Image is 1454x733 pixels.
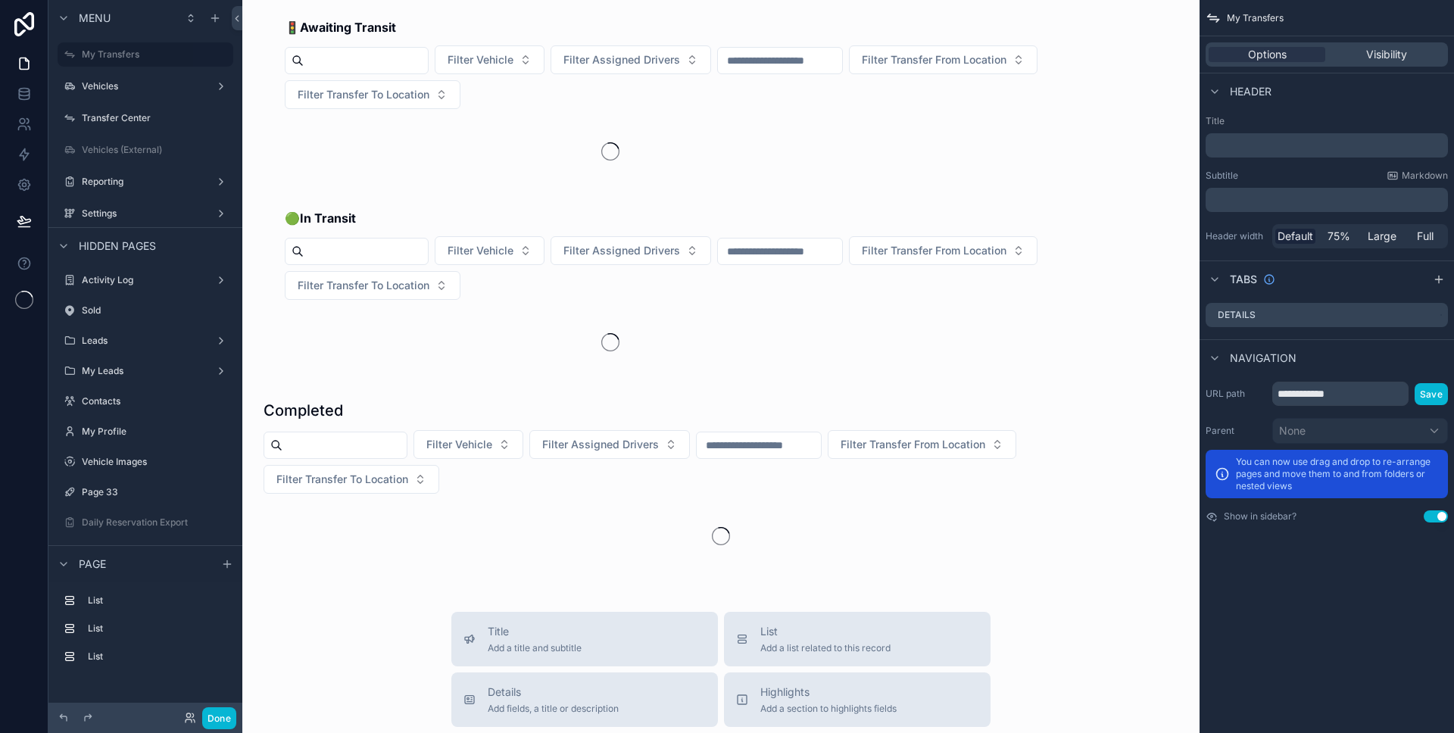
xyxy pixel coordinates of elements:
[88,650,227,663] label: List
[82,144,230,156] label: Vehicles (External)
[1417,229,1434,244] span: Full
[724,612,991,666] button: ListAdd a list related to this record
[82,365,209,377] label: My Leads
[58,298,233,323] a: Sold
[1248,47,1287,62] span: Options
[82,274,209,286] label: Activity Log
[1230,84,1271,99] span: Header
[1206,133,1448,158] div: scrollable content
[82,335,209,347] label: Leads
[58,201,233,226] a: Settings
[760,624,891,639] span: List
[488,642,582,654] span: Add a title and subtitle
[58,510,233,535] a: Daily Reservation Export
[1279,423,1306,438] span: None
[79,557,106,572] span: Page
[58,106,233,130] a: Transfer Center
[1206,425,1266,437] label: Parent
[1206,115,1448,127] label: Title
[1368,229,1396,244] span: Large
[82,304,230,317] label: Sold
[1230,272,1257,287] span: Tabs
[79,11,111,26] span: Menu
[58,74,233,98] a: Vehicles
[58,359,233,383] a: My Leads
[1387,170,1448,182] a: Markdown
[82,48,224,61] label: My Transfers
[58,42,233,67] a: My Transfers
[1236,456,1439,492] p: You can now use drag and drop to re-arrange pages and move them to and from folders or nested views
[82,486,230,498] label: Page 33
[1402,170,1448,182] span: Markdown
[1366,47,1407,62] span: Visibility
[88,594,227,607] label: List
[82,176,209,188] label: Reporting
[58,170,233,194] a: Reporting
[58,420,233,444] a: My Profile
[88,622,227,635] label: List
[1278,229,1313,244] span: Default
[82,516,230,529] label: Daily Reservation Export
[58,329,233,353] a: Leads
[1206,230,1266,242] label: Header width
[451,672,718,727] button: DetailsAdd fields, a title or description
[1328,229,1350,244] span: 75%
[82,426,230,438] label: My Profile
[451,612,718,666] button: TitleAdd a title and subtitle
[1206,170,1238,182] label: Subtitle
[1206,388,1266,400] label: URL path
[488,703,619,715] span: Add fields, a title or description
[1224,510,1296,522] label: Show in sidebar?
[202,707,236,729] button: Done
[1227,12,1284,24] span: My Transfers
[760,642,891,654] span: Add a list related to this record
[488,685,619,700] span: Details
[760,685,897,700] span: Highlights
[724,672,991,727] button: HighlightsAdd a section to highlights fields
[488,624,582,639] span: Title
[1218,309,1256,321] label: Details
[58,480,233,504] a: Page 33
[760,703,897,715] span: Add a section to highlights fields
[58,541,233,565] a: Vehicles Inventory Checklist
[82,456,230,468] label: Vehicle Images
[82,112,230,124] label: Transfer Center
[82,207,209,220] label: Settings
[58,389,233,413] a: Contacts
[58,450,233,474] a: Vehicle Images
[58,268,233,292] a: Activity Log
[58,138,233,162] a: Vehicles (External)
[1230,351,1296,366] span: Navigation
[1206,188,1448,212] div: scrollable content
[82,395,230,407] label: Contacts
[79,239,156,254] span: Hidden pages
[1415,383,1448,405] button: Save
[48,582,242,684] div: scrollable content
[82,80,209,92] label: Vehicles
[1272,418,1448,444] button: None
